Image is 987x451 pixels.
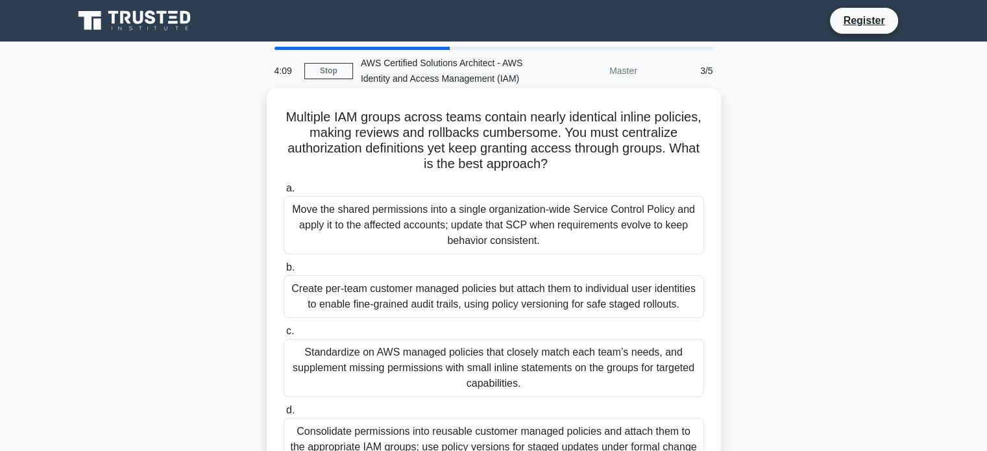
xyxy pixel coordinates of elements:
div: 3/5 [645,58,721,84]
span: a. [286,182,295,193]
div: Standardize on AWS managed policies that closely match each team’s needs, and supplement missing ... [284,339,704,397]
span: b. [286,262,295,273]
div: AWS Certified Solutions Architect - AWS Identity and Access Management (IAM) [353,50,531,91]
span: c. [286,325,294,336]
a: Register [835,12,892,29]
div: Move the shared permissions into a single organization-wide Service Control Policy and apply it t... [284,196,704,254]
div: 4:09 [267,58,304,84]
div: Master [531,58,645,84]
a: Stop [304,63,353,79]
span: d. [286,404,295,415]
h5: Multiple IAM groups across teams contain nearly identical inline policies, making reviews and rol... [282,109,705,173]
div: Create per-team customer managed policies but attach them to individual user identities to enable... [284,275,704,318]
